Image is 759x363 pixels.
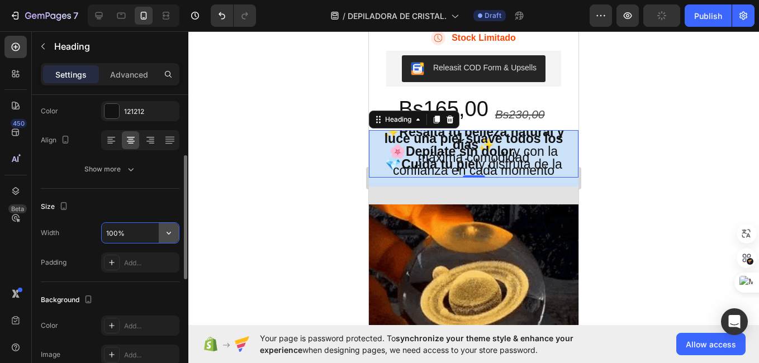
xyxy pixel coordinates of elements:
[41,133,72,148] div: Align
[73,9,78,22] p: 7
[369,31,578,325] iframe: Design area
[124,321,177,331] div: Add...
[348,10,447,22] span: DEPILADORA DE CRISTAL.
[41,257,67,268] div: Padding
[102,223,179,243] input: Auto
[11,119,27,128] div: 450
[41,199,70,214] div: Size
[694,10,722,22] div: Publish
[41,228,59,238] div: Width
[721,308,748,335] div: Open Intercom Messenger
[211,4,256,27] div: Undo/Redo
[686,338,736,350] span: Allow access
[124,107,177,117] div: 121212
[485,11,501,21] span: Draft
[8,204,27,213] div: Beta
[685,4,732,27] button: Publish
[4,4,83,27] button: 7
[55,69,87,80] p: Settings
[124,350,177,360] div: Add...
[41,159,179,179] button: Show more
[41,350,60,360] div: Image
[676,333,746,355] button: Allow access
[260,333,573,355] span: synchronize your theme style & enhance your experience
[41,293,95,308] div: Background
[54,40,175,53] p: Heading
[260,332,617,356] span: Your page is password protected. To when designing pages, we need access to your store password.
[110,69,148,80] p: Advanced
[41,106,58,116] div: Color
[84,164,136,175] div: Show more
[343,10,345,22] span: /
[41,321,58,331] div: Color
[124,258,177,268] div: Add...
